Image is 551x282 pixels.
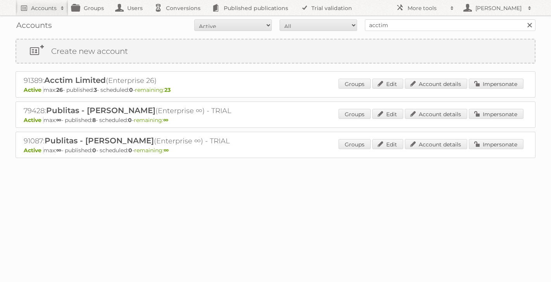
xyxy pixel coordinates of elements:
h2: 79428: (Enterprise ∞) - TRIAL [24,106,295,116]
span: Active [24,117,43,124]
span: Acctim Limited [44,76,106,85]
a: Edit [372,109,403,119]
strong: ∞ [164,147,169,154]
strong: 0 [92,147,96,154]
span: Publitas - [PERSON_NAME] [45,136,154,145]
strong: 0 [129,86,133,93]
strong: 0 [128,117,132,124]
strong: 23 [164,86,171,93]
h2: [PERSON_NAME] [473,4,524,12]
a: Groups [339,79,371,89]
strong: 26 [56,86,63,93]
a: Account details [405,109,467,119]
a: Account details [405,139,467,149]
strong: 8 [92,117,96,124]
p: max: - published: - scheduled: - [24,147,527,154]
strong: ∞ [56,147,61,154]
h2: 91087: (Enterprise ∞) - TRIAL [24,136,295,146]
a: Impersonate [469,139,523,149]
span: remaining: [135,86,171,93]
span: Active [24,86,43,93]
span: Active [24,147,43,154]
a: Impersonate [469,109,523,119]
span: remaining: [134,117,168,124]
a: Groups [339,139,371,149]
strong: ∞ [163,117,168,124]
span: remaining: [134,147,169,154]
strong: 0 [128,147,132,154]
p: max: - published: - scheduled: - [24,86,527,93]
h2: Accounts [31,4,57,12]
a: Create new account [16,40,535,63]
strong: ∞ [56,117,61,124]
p: max: - published: - scheduled: - [24,117,527,124]
a: Impersonate [469,79,523,89]
a: Edit [372,79,403,89]
strong: 3 [94,86,97,93]
a: Account details [405,79,467,89]
h2: More tools [408,4,446,12]
a: Groups [339,109,371,119]
span: Publitas - [PERSON_NAME] [46,106,155,115]
a: Edit [372,139,403,149]
h2: 91389: (Enterprise 26) [24,76,295,86]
